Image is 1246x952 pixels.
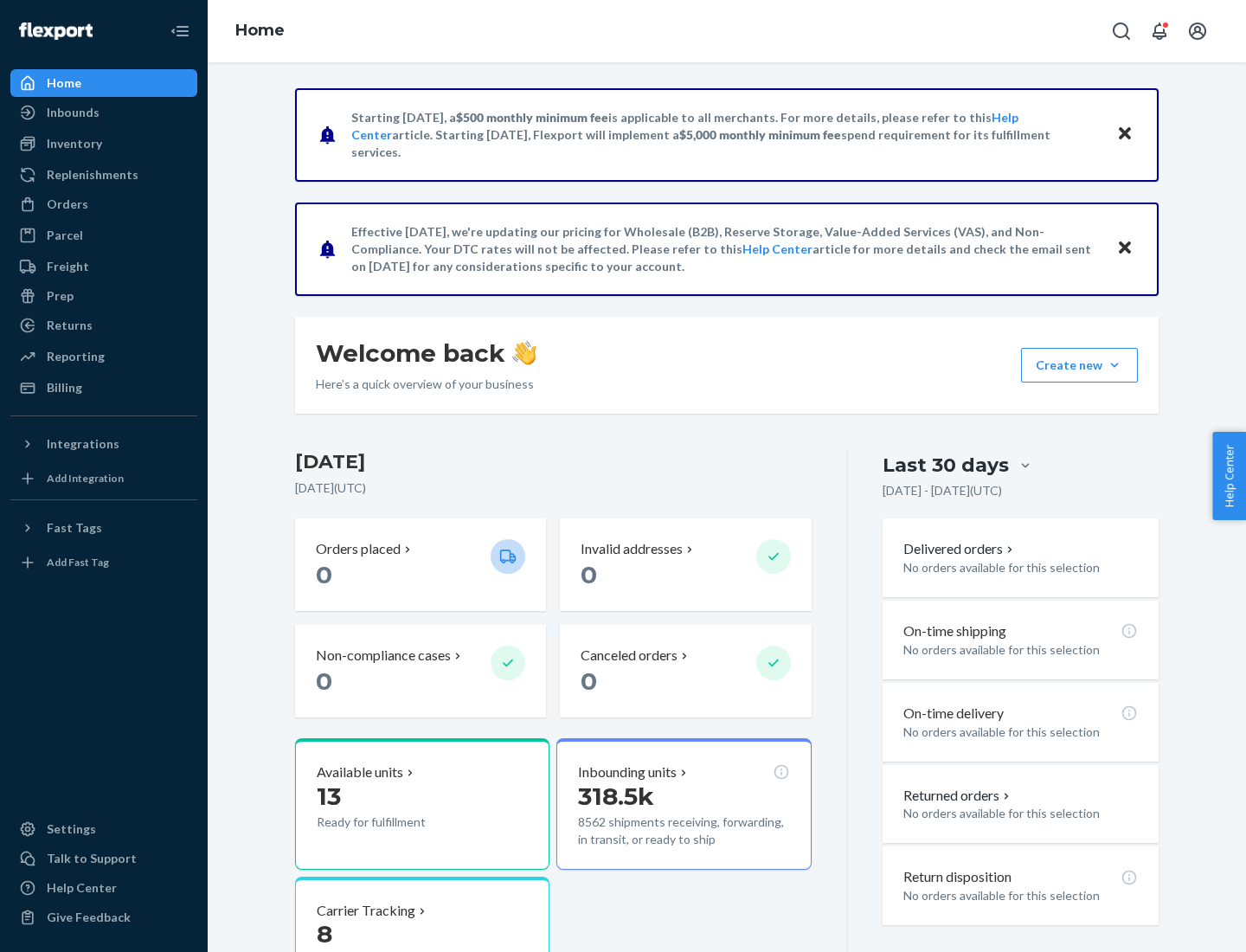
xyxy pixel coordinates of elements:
[47,471,124,486] div: Add Integration
[903,867,1012,887] p: Return disposition
[47,135,102,152] div: Inventory
[47,227,83,244] div: Parcel
[316,338,536,369] h1: Welcome back
[316,646,451,666] p: Non-compliance cases
[10,190,197,218] a: Orders
[10,374,197,402] a: Billing
[1114,122,1136,147] button: Close
[47,196,88,213] div: Orders
[316,376,536,393] p: Here’s a quick overview of your business
[903,621,1006,641] p: On-time shipping
[10,312,197,339] a: Returns
[903,539,1017,559] button: Delivered orders
[903,704,1004,724] p: On-time delivery
[317,762,403,782] p: Available units
[10,343,197,370] a: Reporting
[317,919,332,949] span: 8
[47,435,119,453] div: Integrations
[317,814,477,831] p: Ready for fulfillment
[235,21,285,40] a: Home
[10,845,197,872] a: Talk to Support
[316,539,401,559] p: Orders placed
[903,786,1013,806] button: Returned orders
[295,625,546,717] button: Non-compliance cases 0
[1212,432,1246,520] button: Help Center
[10,161,197,189] a: Replenishments
[10,815,197,843] a: Settings
[903,559,1138,576] p: No orders available for this selection
[578,814,789,848] p: 8562 shipments receiving, forwarding, in transit, or ready to ship
[47,287,74,305] div: Prep
[295,479,812,497] p: [DATE] ( UTC )
[1104,14,1139,48] button: Open Search Box
[10,69,197,97] a: Home
[222,6,299,56] ol: breadcrumbs
[10,282,197,310] a: Prep
[10,549,197,576] a: Add Fast Tag
[47,317,93,334] div: Returns
[581,560,597,589] span: 0
[581,666,597,696] span: 0
[47,104,100,121] div: Inbounds
[47,258,89,275] div: Freight
[1114,236,1136,261] button: Close
[1021,348,1138,383] button: Create new
[10,253,197,280] a: Freight
[560,625,811,717] button: Canceled orders 0
[317,901,415,921] p: Carrier Tracking
[47,555,109,569] div: Add Fast Tag
[10,99,197,126] a: Inbounds
[883,452,1009,479] div: Last 30 days
[10,874,197,902] a: Help Center
[295,518,546,611] button: Orders placed 0
[47,519,102,537] div: Fast Tags
[903,724,1138,741] p: No orders available for this selection
[47,850,137,867] div: Talk to Support
[47,820,96,838] div: Settings
[742,241,812,256] a: Help Center
[560,518,811,611] button: Invalid addresses 0
[10,130,197,158] a: Inventory
[456,110,608,125] span: $500 monthly minimum fee
[351,223,1100,275] p: Effective [DATE], we're updating our pricing for Wholesale (B2B), Reserve Storage, Value-Added Se...
[47,909,131,926] div: Give Feedback
[295,738,549,870] button: Available units13Ready for fulfillment
[47,166,138,183] div: Replenishments
[1142,14,1177,48] button: Open notifications
[679,127,841,142] span: $5,000 monthly minimum fee
[295,448,812,476] h3: [DATE]
[10,514,197,542] button: Fast Tags
[10,430,197,458] button: Integrations
[556,738,811,870] button: Inbounding units318.5k8562 shipments receiving, forwarding, in transit, or ready to ship
[10,904,197,931] button: Give Feedback
[578,762,677,782] p: Inbounding units
[47,74,81,92] div: Home
[578,782,654,811] span: 318.5k
[47,879,117,897] div: Help Center
[10,465,197,492] a: Add Integration
[512,341,536,365] img: hand-wave emoji
[47,379,82,396] div: Billing
[903,641,1138,659] p: No orders available for this selection
[351,109,1100,161] p: Starting [DATE], a is applicable to all merchants. For more details, please refer to this article...
[581,646,678,666] p: Canceled orders
[19,23,93,40] img: Flexport logo
[10,222,197,249] a: Parcel
[883,482,1002,499] p: [DATE] - [DATE] ( UTC )
[581,539,683,559] p: Invalid addresses
[47,348,105,365] div: Reporting
[163,14,197,48] button: Close Navigation
[903,805,1138,822] p: No orders available for this selection
[316,560,332,589] span: 0
[316,666,332,696] span: 0
[903,887,1138,904] p: No orders available for this selection
[1180,14,1215,48] button: Open account menu
[317,782,341,811] span: 13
